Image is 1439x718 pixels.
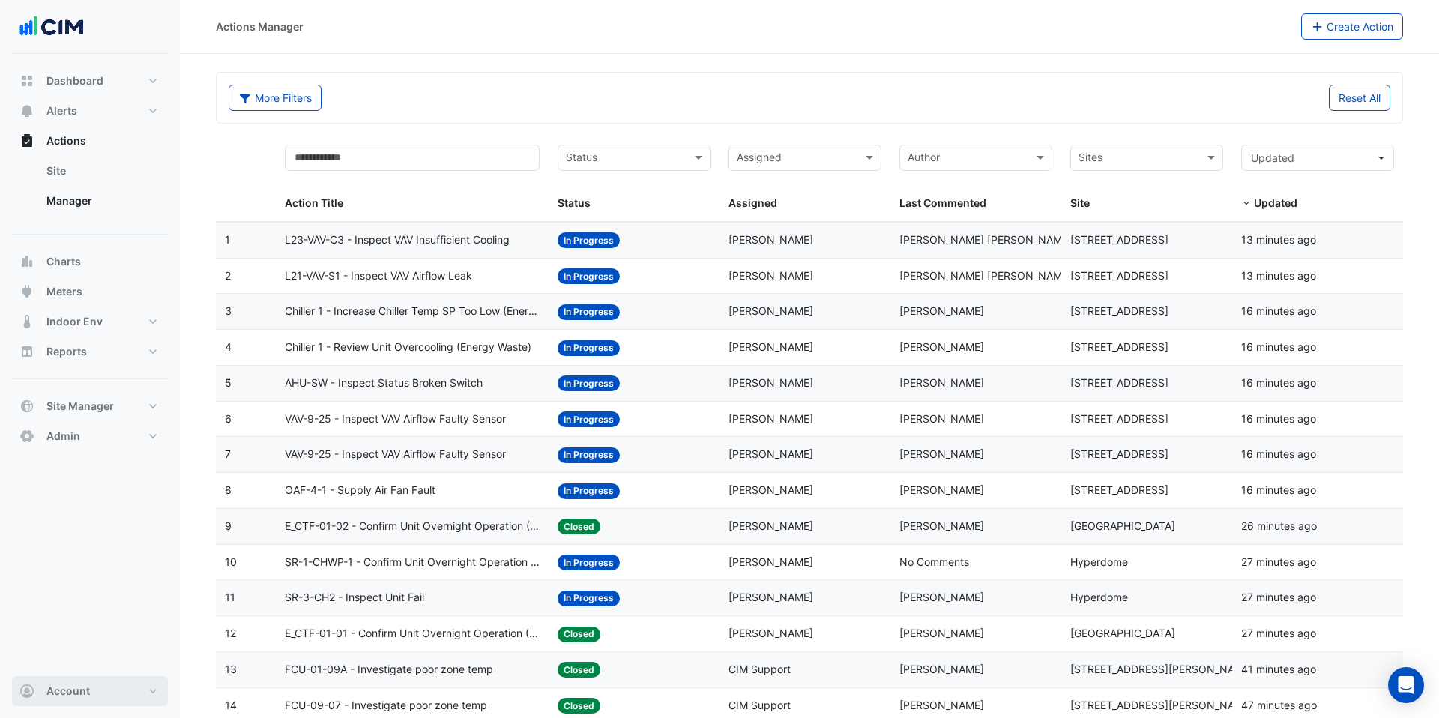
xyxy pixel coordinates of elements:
span: In Progress [558,340,620,356]
span: 5 [225,376,232,389]
div: Open Intercom Messenger [1388,667,1424,703]
span: Closed [558,627,600,642]
span: [PERSON_NAME] [728,304,813,317]
span: 2025-10-15T10:11:52.524 [1241,340,1316,353]
span: 2 [225,269,231,282]
button: Site Manager [12,391,168,421]
app-icon: Site Manager [19,399,34,414]
button: Meters [12,277,168,307]
span: In Progress [558,591,620,606]
span: In Progress [558,232,620,248]
span: Account [46,684,90,699]
span: In Progress [558,375,620,391]
span: 14 [225,699,237,711]
span: Hyperdome [1070,591,1128,603]
span: [PERSON_NAME] [728,483,813,496]
span: L23-VAV-C3 - Inspect VAV Insufficient Cooling [285,232,510,249]
span: Meters [46,284,82,299]
span: Admin [46,429,80,444]
span: 2025-10-15T10:11:19.207 [1241,447,1316,460]
a: Site [34,156,168,186]
span: [PERSON_NAME] [728,233,813,246]
span: 2025-10-15T09:00:41.379 [1241,591,1316,603]
span: 2025-10-15T10:14:54.275 [1241,233,1316,246]
button: Indoor Env [12,307,168,337]
span: [STREET_ADDRESS] [1070,340,1168,353]
img: Company Logo [18,12,85,42]
button: Actions [12,126,168,156]
span: 2025-10-15T10:11:07.481 [1241,483,1316,496]
span: Action Title [285,196,343,209]
span: FCU-09-07 - Investigate poor zone temp [285,697,487,714]
span: FCU-01-09A - Investigate poor zone temp [285,661,493,678]
span: [PERSON_NAME] [899,591,984,603]
span: 2025-10-15T09:00:06.945 [1241,627,1316,639]
button: Updated [1241,145,1394,171]
button: Create Action [1301,13,1404,40]
span: Updated [1251,151,1294,164]
span: [PERSON_NAME] [899,376,984,389]
span: 2025-10-15T10:11:27.628 [1241,412,1316,425]
span: In Progress [558,411,620,427]
span: [PERSON_NAME] [899,519,984,532]
span: Status [558,196,591,209]
span: [PERSON_NAME] [728,627,813,639]
span: In Progress [558,304,620,320]
button: Account [12,676,168,706]
app-icon: Actions [19,133,34,148]
span: 2025-10-15T09:00:52.254 [1241,555,1316,568]
app-icon: Reports [19,344,34,359]
span: [STREET_ADDRESS][PERSON_NAME] [1070,699,1253,711]
span: 2025-10-15T10:11:38.843 [1241,376,1316,389]
span: SR-3-CH2 - Inspect Unit Fail [285,589,424,606]
span: [PERSON_NAME] [728,412,813,425]
span: Updated [1254,196,1297,209]
span: [PERSON_NAME] [728,519,813,532]
span: [PERSON_NAME] [728,447,813,460]
span: CIM Support [728,663,791,675]
span: [STREET_ADDRESS] [1070,269,1168,282]
span: 7 [225,447,231,460]
span: Indoor Env [46,314,103,329]
div: Actions [12,156,168,222]
span: 2025-10-14T23:46:23.110 [1241,663,1316,675]
span: 2025-10-15T09:01:17.218 [1241,519,1317,532]
span: Charts [46,254,81,269]
button: Charts [12,247,168,277]
span: [GEOGRAPHIC_DATA] [1070,519,1175,532]
span: [GEOGRAPHIC_DATA] [1070,627,1175,639]
span: Actions [46,133,86,148]
span: Assigned [728,196,777,209]
span: [PERSON_NAME] [899,340,984,353]
button: More Filters [229,85,322,111]
app-icon: Meters [19,284,34,299]
span: 10 [225,555,237,568]
span: 2025-10-15T10:14:29.485 [1241,269,1316,282]
span: 11 [225,591,235,603]
span: [STREET_ADDRESS] [1070,412,1168,425]
span: [PERSON_NAME] [899,412,984,425]
div: Actions Manager [216,19,304,34]
span: [PERSON_NAME] [728,340,813,353]
span: [STREET_ADDRESS] [1070,376,1168,389]
app-icon: Charts [19,254,34,269]
span: AHU-SW - Inspect Status Broken Switch [285,375,483,392]
span: Closed [558,662,600,678]
span: 9 [225,519,232,532]
span: Dashboard [46,73,103,88]
a: Manager [34,186,168,216]
span: VAV-9-25 - Inspect VAV Airflow Faulty Sensor [285,446,506,463]
span: 8 [225,483,232,496]
span: Chiller 1 - Review Unit Overcooling (Energy Waste) [285,339,531,356]
span: [STREET_ADDRESS][PERSON_NAME] [1070,663,1253,675]
span: [STREET_ADDRESS] [1070,233,1168,246]
span: VAV-9-25 - Inspect VAV Airflow Faulty Sensor [285,411,506,428]
span: Closed [558,519,600,534]
span: Chiller 1 - Increase Chiller Temp SP Too Low (Energy Saving) [285,303,540,320]
button: Reset All [1329,85,1390,111]
span: 1 [225,233,230,246]
span: [STREET_ADDRESS] [1070,304,1168,317]
button: Reports [12,337,168,366]
span: [PERSON_NAME] [899,699,984,711]
span: E_CTF-01-01 - Confirm Unit Overnight Operation (Energy Waste) [285,625,540,642]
